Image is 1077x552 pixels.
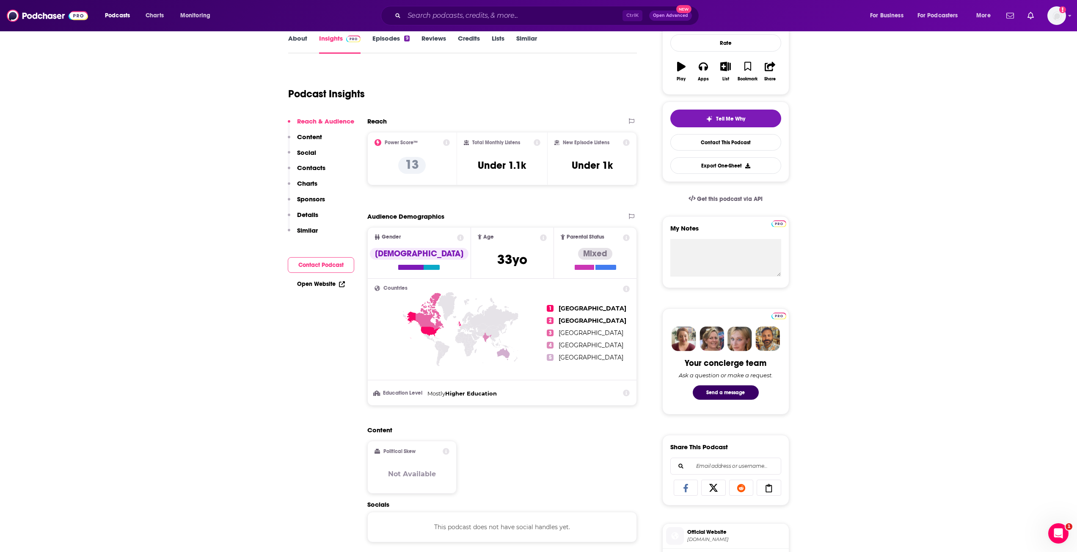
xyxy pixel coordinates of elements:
[99,9,141,22] button: open menu
[297,148,316,157] p: Social
[764,77,776,82] div: Share
[1024,8,1037,23] a: Show notifications dropdown
[398,157,426,174] p: 13
[388,470,436,478] h3: Not Available
[288,211,318,226] button: Details
[670,56,692,87] button: Play
[559,317,626,324] span: [GEOGRAPHIC_DATA]
[687,536,785,543] span: modelb.com
[771,219,786,227] a: Pro website
[653,14,688,18] span: Open Advanced
[677,77,686,82] div: Play
[370,248,468,260] div: [DEMOGRAPHIC_DATA]
[697,195,763,203] span: Get this podcast via API
[367,212,444,220] h2: Audience Demographics
[738,77,757,82] div: Bookmark
[685,358,766,368] div: Your concierge team
[288,226,318,242] button: Similar
[297,117,354,125] p: Reach & Audience
[670,157,781,174] button: Export One-Sheet
[375,390,424,396] h3: Education Level
[771,311,786,319] a: Pro website
[757,480,781,496] a: Copy Link
[759,56,781,87] button: Share
[670,134,781,151] a: Contact This Podcast
[547,342,554,349] span: 4
[701,480,726,496] a: Share on X/Twitter
[478,159,526,172] h3: Under 1.1k
[623,10,642,21] span: Ctrl K
[722,77,729,82] div: List
[367,426,631,434] h2: Content
[649,11,692,21] button: Open AdvancedNew
[670,224,781,239] label: My Notes
[319,34,361,54] a: InsightsPodchaser Pro
[288,257,354,273] button: Contact Podcast
[917,10,958,22] span: For Podcasters
[559,329,623,337] span: [GEOGRAPHIC_DATA]
[547,305,554,312] span: 1
[912,9,970,22] button: open menu
[288,164,325,179] button: Contacts
[687,528,785,536] span: Official Website
[497,251,527,268] span: 33 yo
[404,36,409,41] div: 9
[288,133,322,148] button: Content
[676,5,691,13] span: New
[288,117,354,133] button: Reach & Audience
[288,34,307,54] a: About
[1047,6,1066,25] span: Logged in as tbenabid
[297,133,322,141] p: Content
[346,36,361,42] img: Podchaser Pro
[385,140,418,146] h2: Power Score™
[547,317,554,324] span: 2
[678,458,774,474] input: Email address or username...
[976,10,991,22] span: More
[427,390,445,397] span: Mostly
[771,220,786,227] img: Podchaser Pro
[367,500,637,508] h2: Socials
[1059,6,1066,13] svg: Add a profile image
[666,527,785,545] a: Official Website[DOMAIN_NAME]
[572,159,613,172] h3: Under 1k
[729,480,754,496] a: Share on Reddit
[563,140,609,146] h2: New Episode Listens
[674,480,698,496] a: Share on Facebook
[383,286,408,291] span: Countries
[1048,523,1069,544] iframe: Intercom live chat
[670,443,728,451] h3: Share This Podcast
[693,385,759,400] button: Send a message
[146,10,164,22] span: Charts
[1047,6,1066,25] img: User Profile
[547,354,554,361] span: 5
[174,9,221,22] button: open menu
[970,9,1001,22] button: open menu
[383,448,416,454] h2: Political Skew
[559,341,623,349] span: [GEOGRAPHIC_DATA]
[7,8,88,24] img: Podchaser - Follow, Share and Rate Podcasts
[737,56,759,87] button: Bookmark
[105,10,130,22] span: Podcasts
[389,6,707,25] div: Search podcasts, credits, & more...
[297,164,325,172] p: Contacts
[547,330,554,336] span: 3
[559,354,623,361] span: [GEOGRAPHIC_DATA]
[492,34,504,54] a: Lists
[288,88,365,100] h1: Podcast Insights
[559,305,626,312] span: [GEOGRAPHIC_DATA]
[297,195,325,203] p: Sponsors
[297,280,345,288] a: Open Website
[692,56,714,87] button: Apps
[180,10,210,22] span: Monitoring
[404,9,623,22] input: Search podcasts, credits, & more...
[483,234,494,240] span: Age
[288,195,325,211] button: Sponsors
[297,226,318,234] p: Similar
[864,9,914,22] button: open menu
[288,179,317,195] button: Charts
[458,34,480,54] a: Credits
[682,189,770,209] a: Get this podcast via API
[755,327,780,351] img: Jon Profile
[670,34,781,52] div: Rate
[771,313,786,319] img: Podchaser Pro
